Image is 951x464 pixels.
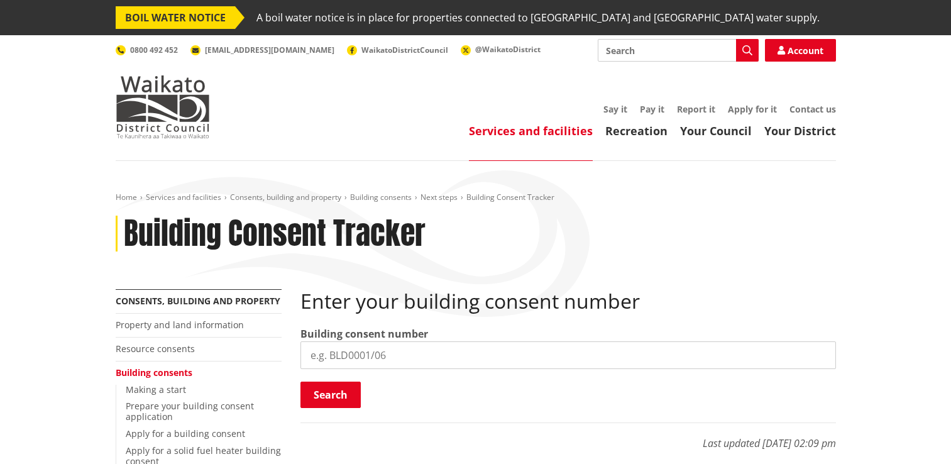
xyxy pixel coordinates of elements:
[300,326,428,341] label: Building consent number
[764,123,836,138] a: Your District
[116,295,280,307] a: Consents, building and property
[361,45,448,55] span: WaikatoDistrictCouncil
[728,103,777,115] a: Apply for it
[116,75,210,138] img: Waikato District Council - Te Kaunihera aa Takiwaa o Waikato
[256,6,820,29] span: A boil water notice is in place for properties connected to [GEOGRAPHIC_DATA] and [GEOGRAPHIC_DAT...
[300,423,836,451] p: Last updated [DATE] 02:09 pm
[116,319,244,331] a: Property and land information
[461,44,541,55] a: @WaikatoDistrict
[116,192,836,203] nav: breadcrumb
[230,192,341,202] a: Consents, building and property
[130,45,178,55] span: 0800 492 452
[124,216,426,252] h1: Building Consent Tracker
[116,192,137,202] a: Home
[640,103,664,115] a: Pay it
[116,6,235,29] span: BOIL WATER NOTICE
[421,192,458,202] a: Next steps
[126,384,186,395] a: Making a start
[350,192,412,202] a: Building consents
[347,45,448,55] a: WaikatoDistrictCouncil
[205,45,334,55] span: [EMAIL_ADDRESS][DOMAIN_NAME]
[126,400,254,423] a: Prepare your building consent application
[605,123,668,138] a: Recreation
[680,123,752,138] a: Your Council
[765,39,836,62] a: Account
[126,428,245,439] a: Apply for a building consent
[300,341,836,369] input: e.g. BLD0001/06
[116,45,178,55] a: 0800 492 452
[598,39,759,62] input: Search input
[116,343,195,355] a: Resource consents
[190,45,334,55] a: [EMAIL_ADDRESS][DOMAIN_NAME]
[677,103,715,115] a: Report it
[789,103,836,115] a: Contact us
[469,123,593,138] a: Services and facilities
[146,192,221,202] a: Services and facilities
[475,44,541,55] span: @WaikatoDistrict
[116,367,192,378] a: Building consents
[300,382,361,408] button: Search
[603,103,627,115] a: Say it
[466,192,554,202] span: Building Consent Tracker
[300,289,836,313] h2: Enter your building consent number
